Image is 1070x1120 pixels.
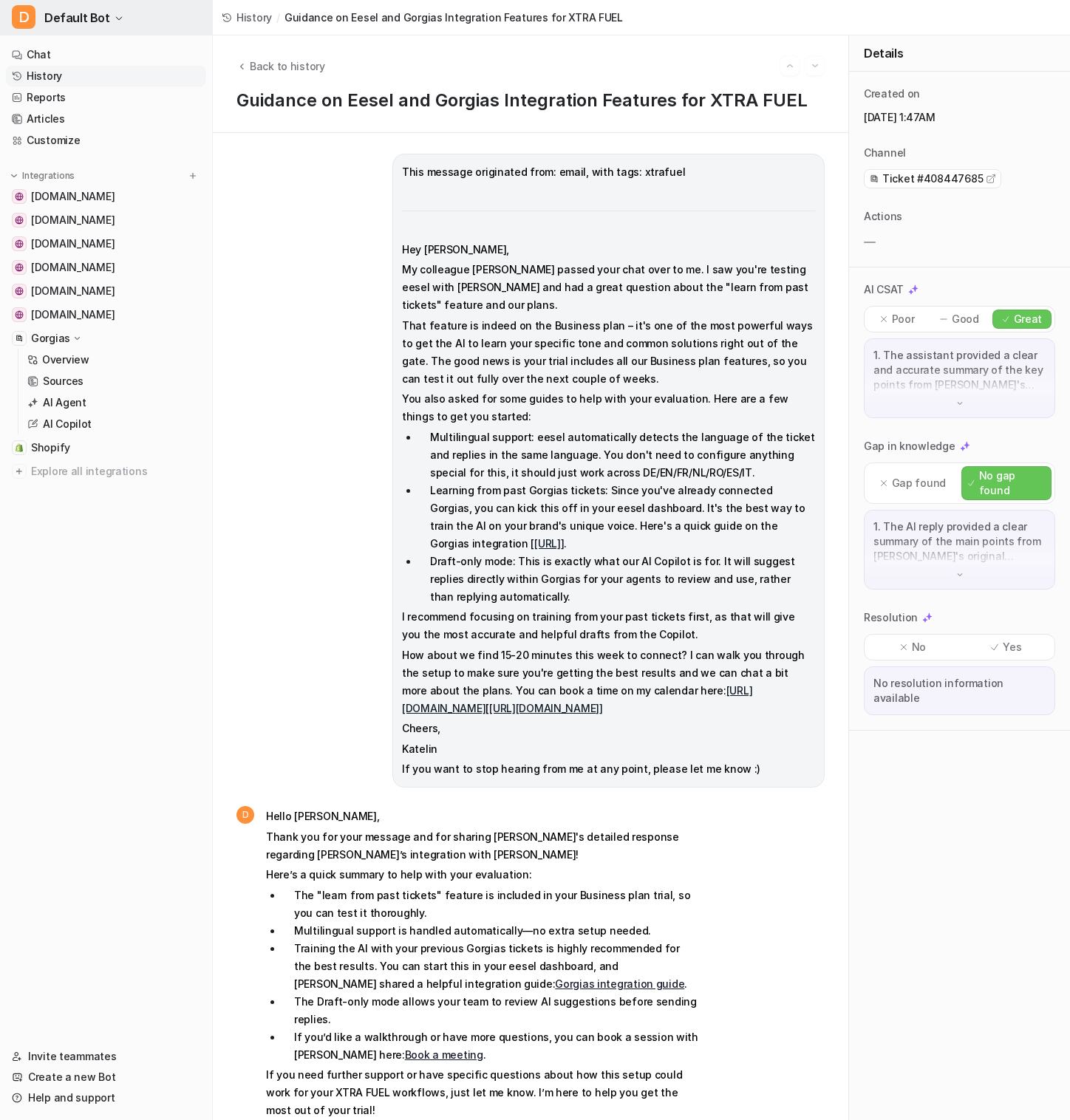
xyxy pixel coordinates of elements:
[266,1066,698,1119] p: If you need further support or have specific questions about how this setup could work for your X...
[402,646,815,717] p: How about we find 15-20 minutes this week to connect? I can walk you through the setup to make su...
[6,257,206,278] a: xtrafuel.eu[DOMAIN_NAME]
[955,570,965,580] img: down-arrow
[15,239,24,248] img: xtrafuel.fr
[6,186,206,207] a: xtrafuel.de[DOMAIN_NAME]
[405,1048,483,1061] a: Book a meeting
[6,66,206,86] a: History
[402,720,815,737] p: Cheers,
[6,281,206,301] a: xtrafuel.nl[DOMAIN_NAME]
[402,740,815,758] p: Katelin
[979,468,1045,498] p: No gap found
[21,349,206,370] a: Overview
[6,1067,206,1087] a: Create a new Bot
[418,553,815,606] li: Draft-only mode: This is exactly what our AI Copilot is for. It will suggest replies directly wit...
[402,390,815,426] p: You also asked for some guides to help with your evaluation. Here are a few things to get you sta...
[266,807,698,825] p: Hello [PERSON_NAME],
[402,608,815,643] p: I recommend focusing on training from your past tickets first, as that will give you the most acc...
[402,163,815,181] p: This message originated from: email, with tags: xtrafuel
[15,287,24,296] img: xtrafuel.nl
[810,59,820,72] img: Next session
[6,210,206,231] a: xtrafuel.it[DOMAIN_NAME]
[282,887,698,922] li: The "learn from past tickets" feature is included in your Business plan trial, so you can test it...
[21,414,206,434] a: AI Copilot
[12,464,27,479] img: explore all integrations
[805,56,825,75] button: Go to next session
[15,192,24,201] img: xtrafuel.de
[31,460,200,483] span: Explore all integrations
[31,213,115,228] span: [DOMAIN_NAME]
[15,310,24,319] img: xtrafuel.es
[780,56,800,75] button: Go to previous session
[873,348,1046,392] p: 1. The assistant provided a clear and accurate summary of the key points from [PERSON_NAME]'s ori...
[282,940,698,993] li: Training the AI with your previous Gorgias tickets is highly recommended for the best results. Yo...
[250,58,325,74] span: Back to history
[44,7,110,28] span: Default Bot
[864,610,918,625] p: Resolution
[31,189,115,204] span: [DOMAIN_NAME]
[864,146,906,160] p: Channel
[6,437,206,458] a: ShopifyShopify
[6,233,206,254] a: xtrafuel.fr[DOMAIN_NAME]
[21,392,206,413] a: AI Agent
[534,537,564,550] a: [URL]]
[284,10,623,25] span: Guidance on Eesel and Gorgias Integration Features for XTRA FUEL
[555,977,684,990] a: Gorgias integration guide
[21,371,206,392] a: Sources
[489,702,603,714] a: [URL][DOMAIN_NAME]]
[15,263,24,272] img: xtrafuel.eu
[6,44,206,65] a: Chat
[6,1087,206,1108] a: Help and support
[402,684,752,714] a: [URL][DOMAIN_NAME]
[188,171,198,181] img: menu_add.svg
[785,59,795,72] img: Previous session
[6,1046,206,1067] a: Invite teammates
[42,352,89,367] p: Overview
[952,312,979,327] p: Good
[1003,640,1021,655] p: Yes
[882,171,983,186] span: Ticket #408447685
[282,922,698,940] li: Multilingual support is handled automatically—no extra setup needed.
[849,35,1070,72] div: Details
[873,519,1046,564] p: 1. The AI reply provided a clear summary of the main points from [PERSON_NAME]'s original message...
[6,461,206,482] a: Explore all integrations
[864,439,955,454] p: Gap in knowledge
[955,398,965,409] img: down-arrow
[276,10,280,25] span: /
[402,760,815,778] p: If you want to stop hearing from me at any point, please let me know :)
[402,317,815,388] p: That feature is indeed on the Business plan – it's one of the most powerful ways to get the AI to...
[6,304,206,325] a: xtrafuel.es[DOMAIN_NAME]
[282,1028,698,1064] li: If you’d like a walkthrough or have more questions, you can book a session with [PERSON_NAME] her...
[31,440,70,455] span: Shopify
[6,87,206,108] a: Reports
[869,171,996,186] a: Ticket #408447685
[15,216,24,225] img: xtrafuel.it
[892,312,915,327] p: Poor
[402,241,815,259] p: Hey [PERSON_NAME],
[31,307,115,322] span: [DOMAIN_NAME]
[402,261,815,314] p: My colleague [PERSON_NAME] passed your chat over to me. I saw you're testing eesel with [PERSON_N...
[31,284,115,298] span: [DOMAIN_NAME]
[222,10,272,25] a: History
[22,170,75,182] p: Integrations
[43,374,84,389] p: Sources
[43,395,86,410] p: AI Agent
[6,168,79,183] button: Integrations
[869,174,879,184] img: gorgias
[266,828,698,864] p: Thank you for your message and for sharing [PERSON_NAME]'s detailed response regarding [PERSON_NA...
[31,331,70,346] p: Gorgias
[236,10,272,25] span: History
[864,110,1055,125] p: [DATE] 1:47AM
[236,806,254,824] span: D
[892,476,946,491] p: Gap found
[418,428,815,482] li: Multilingual support: eesel automatically detects the language of the ticket and replies in the s...
[12,5,35,29] span: D
[6,130,206,151] a: Customize
[282,993,698,1028] li: The Draft-only mode allows your team to review AI suggestions before sending replies.
[864,209,902,224] p: Actions
[873,676,1046,706] p: No resolution information available
[864,86,920,101] p: Created on
[31,260,115,275] span: [DOMAIN_NAME]
[6,109,206,129] a: Articles
[15,334,24,343] img: Gorgias
[43,417,92,431] p: AI Copilot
